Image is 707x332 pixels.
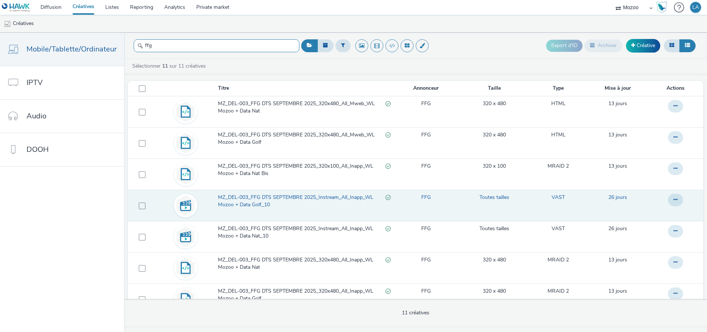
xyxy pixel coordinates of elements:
img: Hawk Academy [656,1,667,13]
a: 320 x 480 [483,288,506,295]
div: Valide [386,288,391,295]
span: 11 créatives [402,309,429,316]
th: Actions [650,81,703,96]
img: code.svg [175,257,196,279]
a: FFG [421,256,431,264]
th: Titre [217,81,394,96]
th: Type [531,81,585,96]
a: FFG [421,288,431,295]
div: Valide [386,131,391,139]
img: video.svg [175,226,196,247]
span: 13 jours [608,100,627,107]
a: FFG [421,100,431,107]
a: Toutes tailles [479,225,509,232]
a: HTML [551,100,566,107]
span: 13 jours [608,131,627,138]
span: DOOH [27,144,49,155]
a: VAST [552,194,565,201]
a: MRAID 2 [548,288,569,295]
button: Archiver [584,39,622,52]
a: 10 septembre 2025, 16:39 [608,288,627,295]
a: Créative [626,39,660,52]
a: 10 septembre 2025, 16:39 [608,256,627,264]
span: MZ_DEL-003_FFG DTS SEPTEMBRE 2025_320x480_All_Mweb_WL Mozoo + Data Nat [218,100,386,115]
img: video.svg [175,195,196,216]
a: Toutes tailles [479,194,509,201]
a: FFG [421,194,431,201]
a: FFG [421,225,431,232]
a: 28 août 2025, 16:51 [608,225,627,232]
a: VAST [552,225,565,232]
span: MZ_DEL-003_FFG DTS SEPTEMBRE 2025_320x480_All_Inapp_WL Mozoo + Data Nat [218,256,386,271]
span: Audio [27,111,46,121]
a: 10 septembre 2025, 16:43 [608,163,627,170]
a: 28 août 2025, 16:54 [608,194,627,201]
input: Rechercher... [134,39,299,52]
button: Liste [679,39,696,52]
a: HTML [551,131,566,139]
a: MZ_DEL-003_FFG DTS SEPTEMBRE 2025_Instream_All_Inapp_WL Mozoo + Data Nat_10Valide [218,225,394,244]
div: Valide [386,163,391,170]
img: code.svg [175,101,196,122]
img: mobile [4,20,11,28]
div: Valide [386,100,391,108]
span: 26 jours [608,225,627,232]
div: Valide [386,256,391,264]
a: Hawk Academy [656,1,670,13]
a: MZ_DEL-003_FFG DTS SEPTEMBRE 2025_320x100_All_Inapp_WL Mozoo + Data Nat BisValide [218,163,394,181]
th: Annonceur [394,81,458,96]
span: MZ_DEL-003_FFG DTS SEPTEMBRE 2025_Instream_All_Inapp_WL Mozoo + Data Golf_10 [218,194,386,209]
a: MZ_DEL-003_FFG DTS SEPTEMBRE 2025_320x480_All_Mweb_WL Mozoo + Data NatValide [218,100,394,119]
a: 320 x 480 [483,131,506,139]
img: undefined Logo [2,3,30,12]
a: MRAID 2 [548,256,569,264]
img: code.svg [175,289,196,310]
a: MZ_DEL-003_FFG DTS SEPTEMBRE 2025_320x480_All_Inapp_WL Mozoo + Data NatValide [218,256,394,275]
img: code.svg [175,164,196,185]
a: FFG [421,131,431,139]
div: Valide [386,194,391,201]
span: 13 jours [608,256,627,263]
th: Mise à jour [585,81,650,96]
a: MZ_DEL-003_FFG DTS SEPTEMBRE 2025_320x480_All_Inapp_WL Mozoo + Data GolfValide [218,288,394,306]
div: LA [692,2,699,13]
a: 320 x 480 [483,256,506,264]
a: 10 septembre 2025, 17:01 [608,131,627,139]
button: Grille [664,39,680,52]
span: MZ_DEL-003_FFG DTS SEPTEMBRE 2025_Instream_All_Inapp_WL Mozoo + Data Nat_10 [218,225,386,240]
div: Valide [386,225,391,233]
a: MZ_DEL-003_FFG DTS SEPTEMBRE 2025_Instream_All_Inapp_WL Mozoo + Data Golf_10Valide [218,194,394,213]
span: MZ_DEL-003_FFG DTS SEPTEMBRE 2025_320x480_All_Mweb_WL Mozoo + Data Golf [218,131,386,146]
a: 10 septembre 2025, 17:02 [608,100,627,107]
a: 320 x 100 [483,163,506,170]
span: IPTV [27,77,43,88]
span: MZ_DEL-003_FFG DTS SEPTEMBRE 2025_320x480_All_Inapp_WL Mozoo + Data Golf [218,288,386,303]
button: Export d'ID [546,40,583,51]
img: code.svg [175,132,196,154]
a: 320 x 480 [483,100,506,107]
a: MZ_DEL-003_FFG DTS SEPTEMBRE 2025_320x480_All_Mweb_WL Mozoo + Data GolfValide [218,131,394,150]
a: MRAID 2 [548,163,569,170]
strong: 11 [162,63,168,69]
span: 13 jours [608,163,627,169]
span: 26 jours [608,194,627,201]
a: FFG [421,163,431,170]
th: Taille [458,81,531,96]
span: Mobile/Tablette/Ordinateur [27,44,117,54]
span: 13 jours [608,288,627,294]
a: Sélectionner sur 11 créatives [131,63,209,69]
span: MZ_DEL-003_FFG DTS SEPTEMBRE 2025_320x100_All_Inapp_WL Mozoo + Data Nat Bis [218,163,386,178]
